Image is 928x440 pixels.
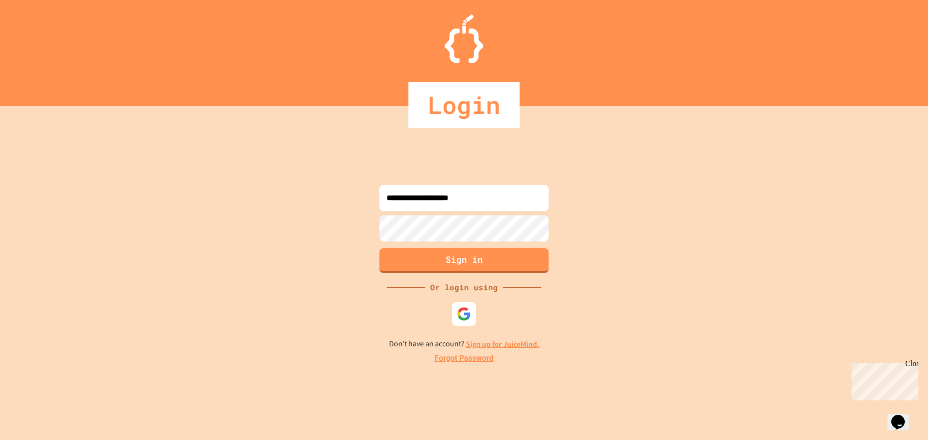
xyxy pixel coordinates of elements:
iframe: chat widget [887,401,918,430]
p: Don't have an account? [389,338,539,350]
img: google-icon.svg [457,307,471,321]
a: Sign up for JuiceMind. [466,339,539,349]
img: Logo.svg [445,14,483,63]
div: Or login using [425,282,503,293]
div: Chat with us now!Close [4,4,67,61]
a: Forgot Password [435,353,493,364]
button: Sign in [379,248,549,273]
div: Login [408,82,520,128]
iframe: chat widget [848,359,918,400]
